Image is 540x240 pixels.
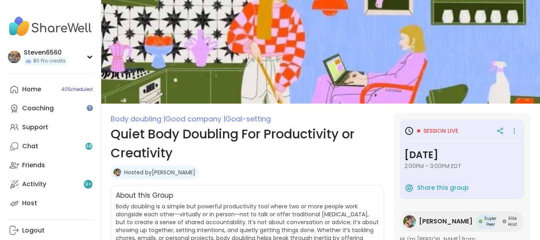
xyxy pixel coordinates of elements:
a: Coaching [6,99,94,118]
span: 40 Scheduled [61,86,93,93]
div: Home [22,85,41,94]
div: Chat [22,142,38,151]
span: Good company | [165,114,225,124]
a: Support [6,118,94,137]
h3: [DATE] [404,148,520,162]
div: Support [22,123,48,132]
a: Activity9+ [6,175,94,194]
span: Goal-setting [225,114,271,124]
h1: Quiet Body Doubling For Productivity or Creativity [111,125,384,163]
a: Logout [6,221,94,240]
a: Host [6,194,94,213]
div: Coaching [22,104,54,113]
div: Logout [22,226,45,235]
span: 48 [86,143,92,150]
span: Body doubling | [111,114,165,124]
img: ShareWell Logomark [404,183,414,193]
span: Super Peer [484,215,497,227]
span: 80 Pro credits [33,58,66,64]
img: Adrienne_QueenOfTheDawn [403,215,416,228]
span: 2:00PM - 3:00PM EDT [404,162,520,170]
div: Activity [22,180,46,189]
div: Host [22,199,37,208]
span: Session live [423,127,458,135]
a: Chat48 [6,137,94,156]
span: [PERSON_NAME] [419,217,472,226]
div: Steven6560 [24,48,67,57]
a: Hosted by[PERSON_NAME] [124,168,195,176]
a: Adrienne_QueenOfTheDawn[PERSON_NAME]Super PeerSuper PeerElite HostElite Host [400,211,524,232]
span: Elite Host [508,215,517,227]
div: Friends [22,161,45,170]
span: 9 + [85,181,92,188]
img: Elite Host [502,219,506,223]
a: Home40Scheduled [6,80,94,99]
img: Super Peer [479,219,483,223]
a: Friends [6,156,94,175]
img: Adrienne_QueenOfTheDawn [113,168,121,176]
iframe: Spotlight [87,105,93,111]
img: ShareWell Nav Logo [6,13,94,40]
img: Steven6560 [8,51,21,63]
button: Share this group [404,180,468,196]
span: Share this group [417,183,468,193]
h2: About this Group [116,191,173,201]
